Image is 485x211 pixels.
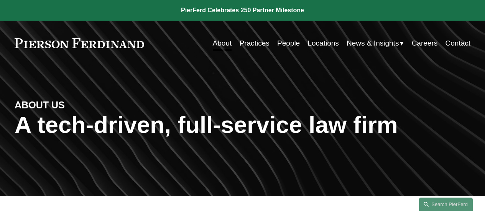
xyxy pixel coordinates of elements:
span: News & Insights [347,37,399,50]
a: folder dropdown [347,36,404,51]
a: Contact [446,36,471,51]
a: Practices [240,36,270,51]
h1: A tech-driven, full-service law firm [15,111,470,138]
a: Careers [412,36,438,51]
a: Locations [307,36,339,51]
a: Search this site [419,198,473,211]
a: People [277,36,300,51]
a: About [213,36,232,51]
strong: ABOUT US [15,100,65,110]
